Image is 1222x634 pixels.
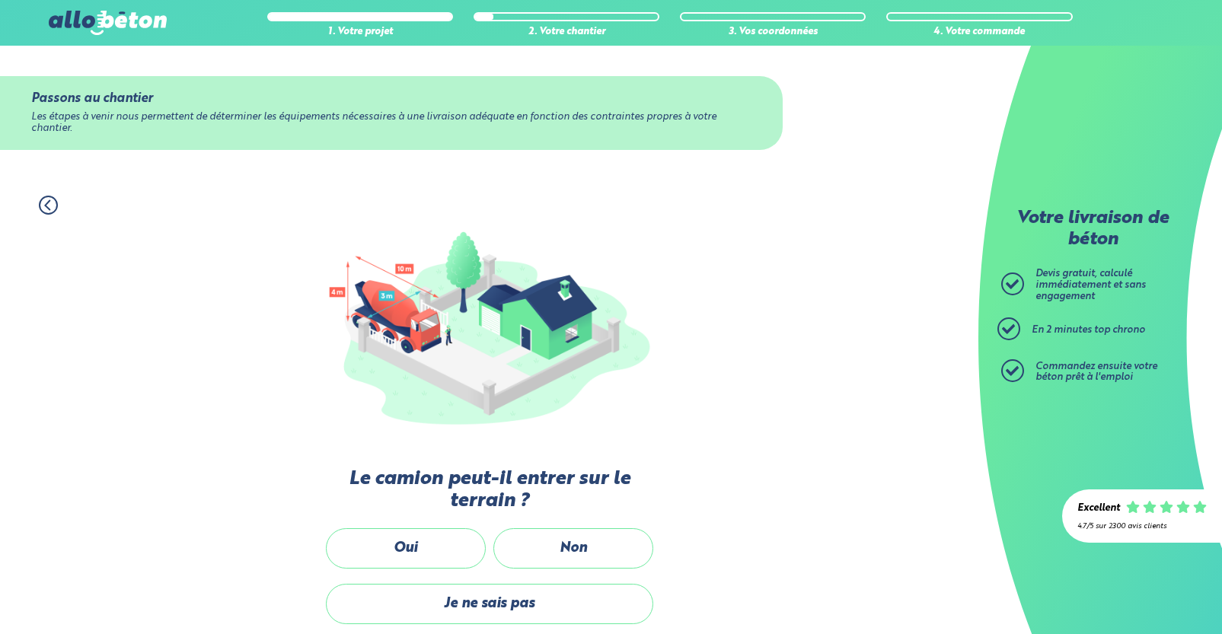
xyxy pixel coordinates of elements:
[322,468,657,513] label: Le camion peut-il entrer sur le terrain ?
[326,584,653,624] label: Je ne sais pas
[326,528,486,569] label: Oui
[680,27,866,38] div: 3. Vos coordonnées
[31,112,751,134] div: Les étapes à venir nous permettent de déterminer les équipements nécessaires à une livraison adéq...
[886,27,1072,38] div: 4. Votre commande
[49,11,166,35] img: allobéton
[1086,575,1205,617] iframe: Help widget launcher
[267,27,453,38] div: 1. Votre projet
[474,27,659,38] div: 2. Votre chantier
[31,91,751,106] div: Passons au chantier
[493,528,653,569] label: Non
